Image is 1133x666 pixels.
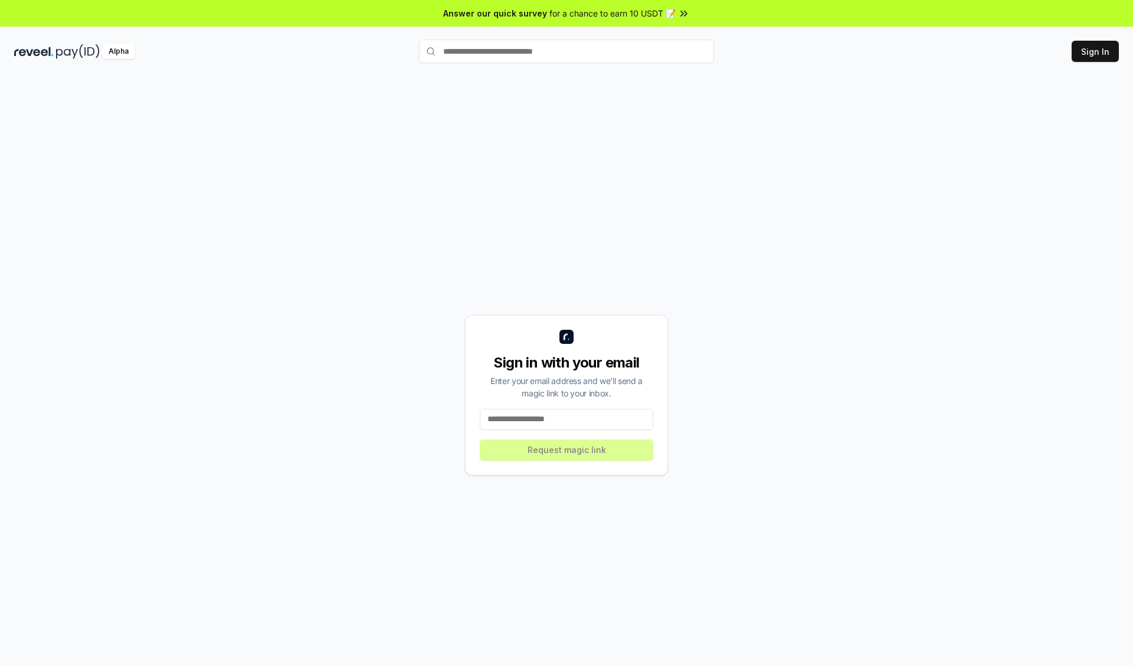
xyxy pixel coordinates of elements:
div: Sign in with your email [480,353,653,372]
img: reveel_dark [14,44,54,59]
div: Enter your email address and we’ll send a magic link to your inbox. [480,375,653,399]
div: Alpha [102,44,135,59]
span: for a chance to earn 10 USDT 📝 [549,7,676,19]
button: Sign In [1072,41,1119,62]
img: logo_small [559,330,574,344]
img: pay_id [56,44,100,59]
span: Answer our quick survey [443,7,547,19]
